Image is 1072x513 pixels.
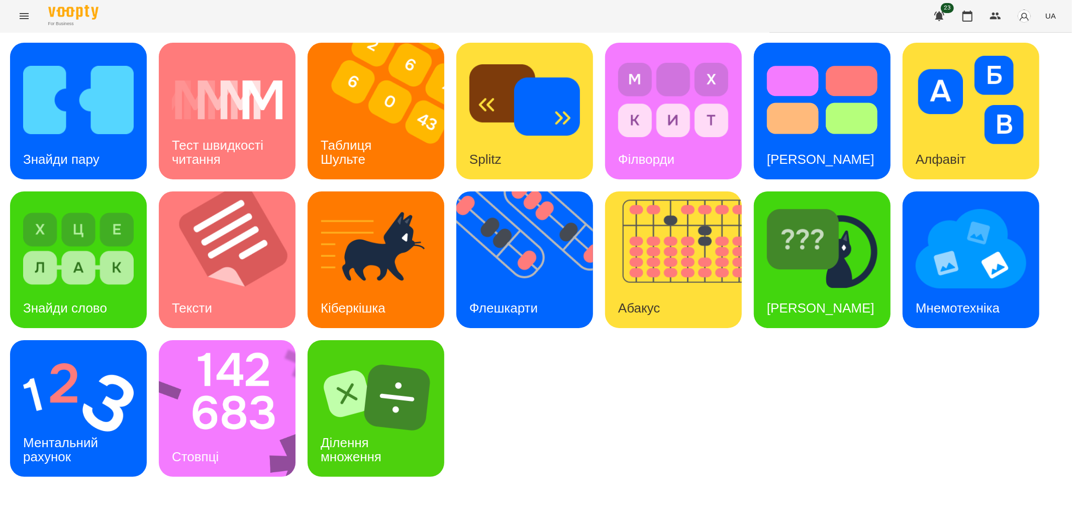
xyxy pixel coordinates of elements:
h3: Філворди [618,152,674,167]
a: Знайди словоЗнайди слово [10,191,147,328]
a: Знайди Кіберкішку[PERSON_NAME] [754,191,891,328]
a: Тест Струпа[PERSON_NAME] [754,43,891,179]
img: Тест Струпа [767,56,878,144]
a: Таблиця ШультеТаблиця Шульте [308,43,444,179]
span: 23 [941,3,954,13]
img: Знайди слово [23,204,134,293]
h3: Splitz [469,152,502,167]
img: Ділення множення [321,353,431,442]
a: Тест швидкості читанняТест швидкості читання [159,43,296,179]
a: Ділення множенняДілення множення [308,340,444,477]
a: КіберкішкаКіберкішка [308,191,444,328]
h3: Таблиця Шульте [321,138,375,166]
h3: Алфавіт [916,152,966,167]
h3: Абакус [618,300,660,316]
h3: Знайди пару [23,152,100,167]
img: Кіберкішка [321,204,431,293]
h3: Тексти [172,300,212,316]
a: СтовпціСтовпці [159,340,296,477]
img: Абакус [605,191,754,328]
span: UA [1045,11,1056,21]
span: For Business [48,21,99,27]
h3: Мнемотехніка [916,300,1000,316]
a: ТекстиТексти [159,191,296,328]
img: avatar_s.png [1017,9,1031,23]
a: Знайди паруЗнайди пару [10,43,147,179]
a: Ментальний рахунокМентальний рахунок [10,340,147,477]
img: Філворди [618,56,729,144]
button: Menu [12,4,36,28]
h3: Тест швидкості читання [172,138,267,166]
h3: Стовпці [172,449,219,464]
a: SplitzSplitz [456,43,593,179]
h3: Флешкарти [469,300,538,316]
h3: Знайди слово [23,300,107,316]
a: ФлешкартиФлешкарти [456,191,593,328]
img: Тексти [159,191,308,328]
img: Алфавіт [916,56,1026,144]
h3: Ментальний рахунок [23,435,102,464]
a: МнемотехнікаМнемотехніка [903,191,1039,328]
img: Стовпці [159,340,309,477]
img: Тест швидкості читання [172,56,282,144]
h3: Ділення множення [321,435,381,464]
a: АлфавітАлфавіт [903,43,1039,179]
img: Таблиця Шульте [308,43,457,179]
img: Флешкарти [456,191,606,328]
img: Ментальний рахунок [23,353,134,442]
img: Voopty Logo [48,5,99,20]
img: Знайди пару [23,56,134,144]
h3: [PERSON_NAME] [767,300,874,316]
img: Знайди Кіберкішку [767,204,878,293]
a: ФілвордиФілворди [605,43,742,179]
img: Splitz [469,56,580,144]
a: АбакусАбакус [605,191,742,328]
h3: [PERSON_NAME] [767,152,874,167]
img: Мнемотехніка [916,204,1026,293]
h3: Кіберкішка [321,300,385,316]
button: UA [1041,7,1060,25]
